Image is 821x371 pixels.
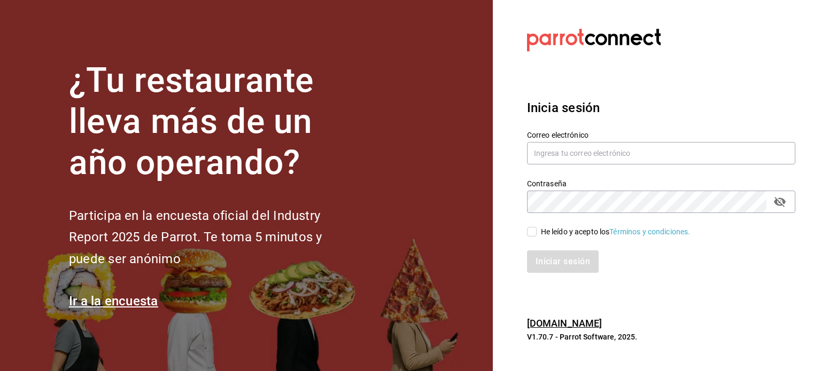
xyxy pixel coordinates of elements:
[771,193,789,211] button: passwordField
[527,180,795,187] label: Contraseña
[527,318,602,329] a: [DOMAIN_NAME]
[609,227,690,236] a: Términos y condiciones.
[69,294,158,309] a: Ir a la encuesta
[69,205,358,270] h2: Participa en la encuesta oficial del Industry Report 2025 de Parrot. Te toma 5 minutos y puede se...
[541,226,691,238] div: He leído y acepto los
[527,331,795,342] p: V1.70.7 - Parrot Software, 2025.
[527,142,795,164] input: Ingresa tu correo electrónico
[69,60,358,183] h1: ¿Tu restaurante lleva más de un año operando?
[527,131,795,139] label: Correo electrónico
[527,98,795,117] h3: Inicia sesión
